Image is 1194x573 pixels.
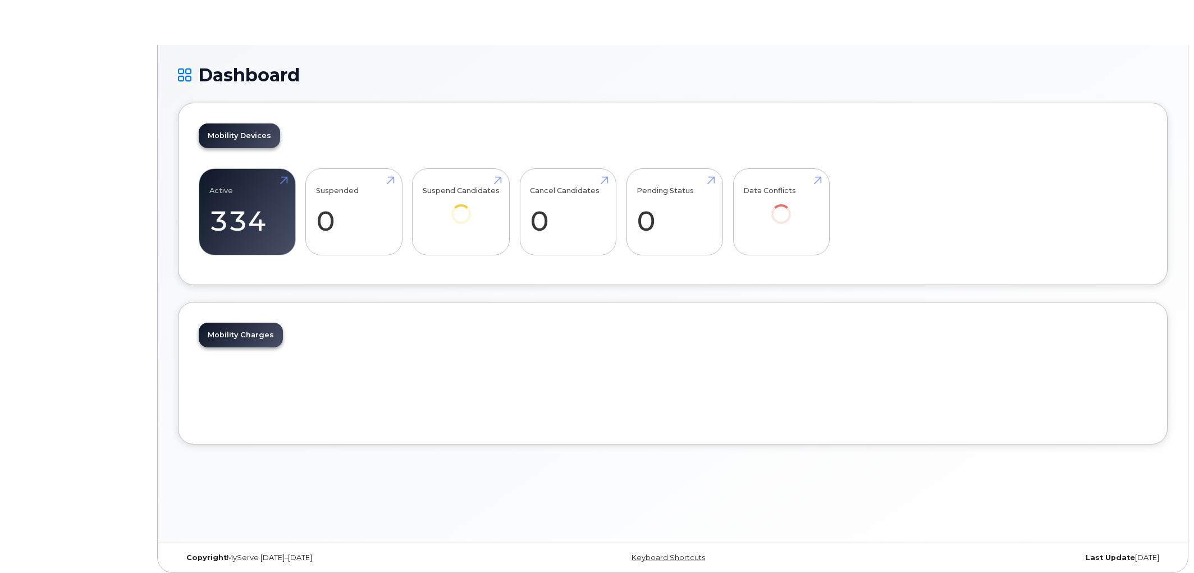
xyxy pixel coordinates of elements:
a: Pending Status 0 [637,175,712,249]
a: Suspend Candidates [423,175,500,240]
h1: Dashboard [178,65,1168,85]
div: MyServe [DATE]–[DATE] [178,553,508,562]
a: Cancel Candidates 0 [530,175,606,249]
a: Suspended 0 [316,175,392,249]
a: Keyboard Shortcuts [632,553,705,562]
div: [DATE] [838,553,1168,562]
a: Data Conflicts [743,175,819,240]
a: Active 334 [209,175,285,249]
a: Mobility Devices [199,123,280,148]
a: Mobility Charges [199,323,283,347]
strong: Copyright [186,553,227,562]
strong: Last Update [1086,553,1135,562]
